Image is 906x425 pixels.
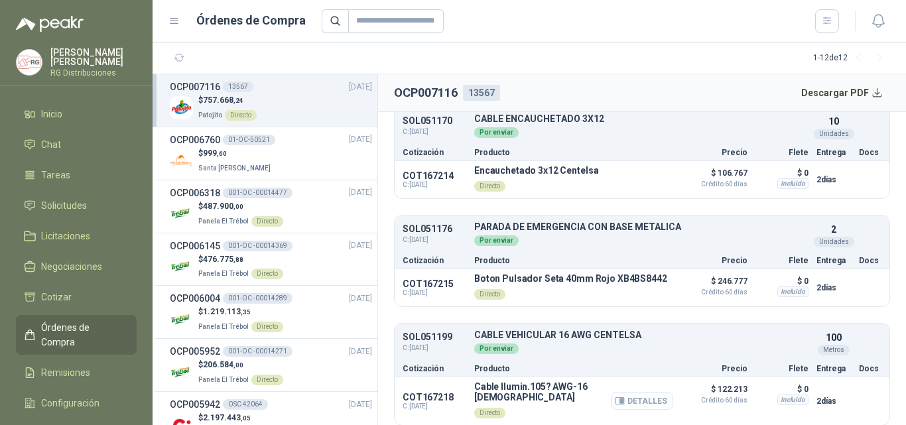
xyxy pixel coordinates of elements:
[41,320,124,349] span: Órdenes de Compra
[170,344,220,359] h3: OCP005952
[474,222,809,232] p: PARADA DE EMERGENCIA CON BASE METALICA
[223,293,292,304] div: 001-OC -00014289
[16,132,137,157] a: Chat
[816,257,851,265] p: Entrega
[474,365,673,373] p: Producto
[16,315,137,355] a: Órdenes de Compra
[251,375,283,385] div: Directo
[474,257,673,265] p: Producto
[681,165,747,188] p: $ 106.767
[349,398,372,411] span: [DATE]
[203,413,251,422] span: 2.197.443
[16,284,137,310] a: Cotizar
[170,255,193,278] img: Company Logo
[41,396,99,410] span: Configuración
[198,270,249,277] span: Panela El Trébol
[170,202,193,225] img: Company Logo
[16,360,137,385] a: Remisiones
[198,111,222,119] span: Patojito
[170,239,220,253] h3: OCP006145
[50,69,137,77] p: RG Distribuciones
[251,269,283,279] div: Directo
[241,414,251,422] span: ,05
[859,149,881,156] p: Docs
[681,397,747,404] span: Crédito 60 días
[474,408,505,418] div: Directo
[349,81,372,93] span: [DATE]
[233,97,243,104] span: ,24
[225,110,257,121] div: Directo
[233,203,243,210] span: ,00
[170,308,193,331] img: Company Logo
[403,149,466,156] p: Cotización
[41,229,90,243] span: Licitaciones
[198,359,283,371] p: $
[241,308,251,316] span: ,35
[403,278,466,289] p: COT167215
[170,344,372,386] a: OCP005952001-OC -00014271[DATE] Company Logo$206.584,00Panela El TrébolDirecto
[16,16,84,32] img: Logo peakr
[403,257,466,265] p: Cotización
[474,235,519,246] div: Por enviar
[223,135,275,145] div: 01-OC-50521
[233,256,243,263] span: ,88
[755,365,809,373] p: Flete
[217,150,227,157] span: ,60
[394,84,458,102] h2: OCP007116
[755,273,809,289] p: $ 0
[203,307,251,316] span: 1.219.113
[794,80,891,106] button: Descargar PDF
[474,381,673,402] p: Cable Ilumin.105? AWG-16 [DEMOGRAPHIC_DATA]
[170,291,220,306] h3: OCP006004
[203,202,243,211] span: 487.900
[755,381,809,397] p: $ 0
[16,101,137,127] a: Inicio
[17,50,42,75] img: Company Logo
[203,255,243,264] span: 476.775
[474,181,505,192] div: Directo
[41,198,87,213] span: Solicitudes
[198,376,249,383] span: Panela El Trébol
[403,343,466,353] span: C: [DATE]
[41,168,70,182] span: Tareas
[251,216,283,227] div: Directo
[223,241,292,251] div: 001-OC -00014369
[813,48,890,69] div: 1 - 12 de 12
[681,149,747,156] p: Precio
[16,193,137,218] a: Solicitudes
[828,114,839,129] p: 10
[170,186,220,200] h3: OCP006318
[403,127,466,137] span: C: [DATE]
[16,254,137,279] a: Negociaciones
[198,147,273,160] p: $
[403,235,466,245] span: C: [DATE]
[611,392,673,410] button: Detalles
[223,188,292,198] div: 001-OC -00014477
[203,360,243,369] span: 206.584
[223,399,268,410] div: OSC 42064
[403,402,466,410] span: C: [DATE]
[777,286,809,297] div: Incluido
[41,107,62,121] span: Inicio
[170,133,372,174] a: OCP00676001-OC-50521[DATE] Company Logo$999,60Santa [PERSON_NAME]
[474,127,519,138] div: Por enviar
[403,332,466,342] p: SOL051199
[403,365,466,373] p: Cotización
[198,164,271,172] span: Santa [PERSON_NAME]
[198,217,249,225] span: Panela El Trébol
[681,365,747,373] p: Precio
[196,11,306,30] h1: Órdenes de Compra
[170,397,220,412] h3: OCP005942
[198,253,283,266] p: $
[777,178,809,189] div: Incluido
[859,365,881,373] p: Docs
[198,306,283,318] p: $
[170,96,193,119] img: Company Logo
[251,322,283,332] div: Directo
[170,361,193,384] img: Company Logo
[198,323,249,330] span: Panela El Trébol
[681,289,747,296] span: Crédito 60 días
[818,345,850,355] div: Metros
[463,85,500,101] div: 13567
[223,82,253,92] div: 13567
